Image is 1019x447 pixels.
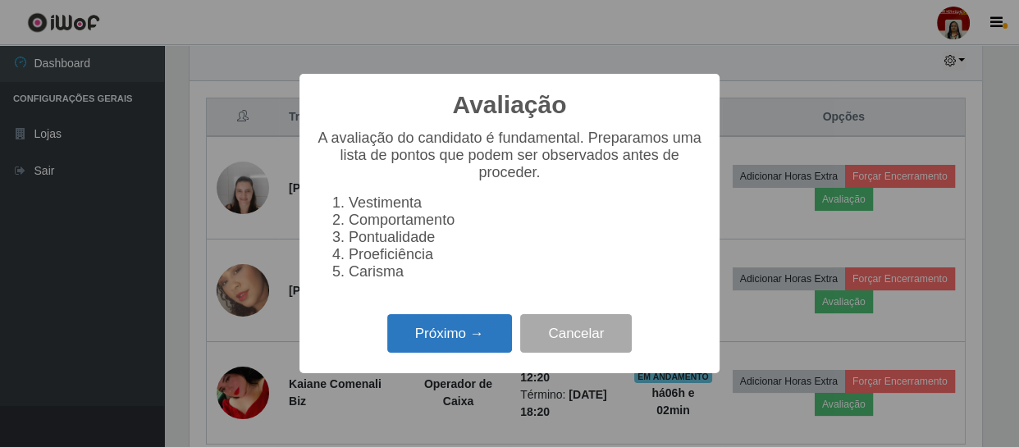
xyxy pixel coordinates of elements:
li: Vestimenta [349,194,703,212]
h2: Avaliação [453,90,567,120]
button: Cancelar [520,314,632,353]
li: Carisma [349,263,703,281]
p: A avaliação do candidato é fundamental. Preparamos uma lista de pontos que podem ser observados a... [316,130,703,181]
li: Comportamento [349,212,703,229]
button: Próximo → [387,314,512,353]
li: Pontualidade [349,229,703,246]
li: Proeficiência [349,246,703,263]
